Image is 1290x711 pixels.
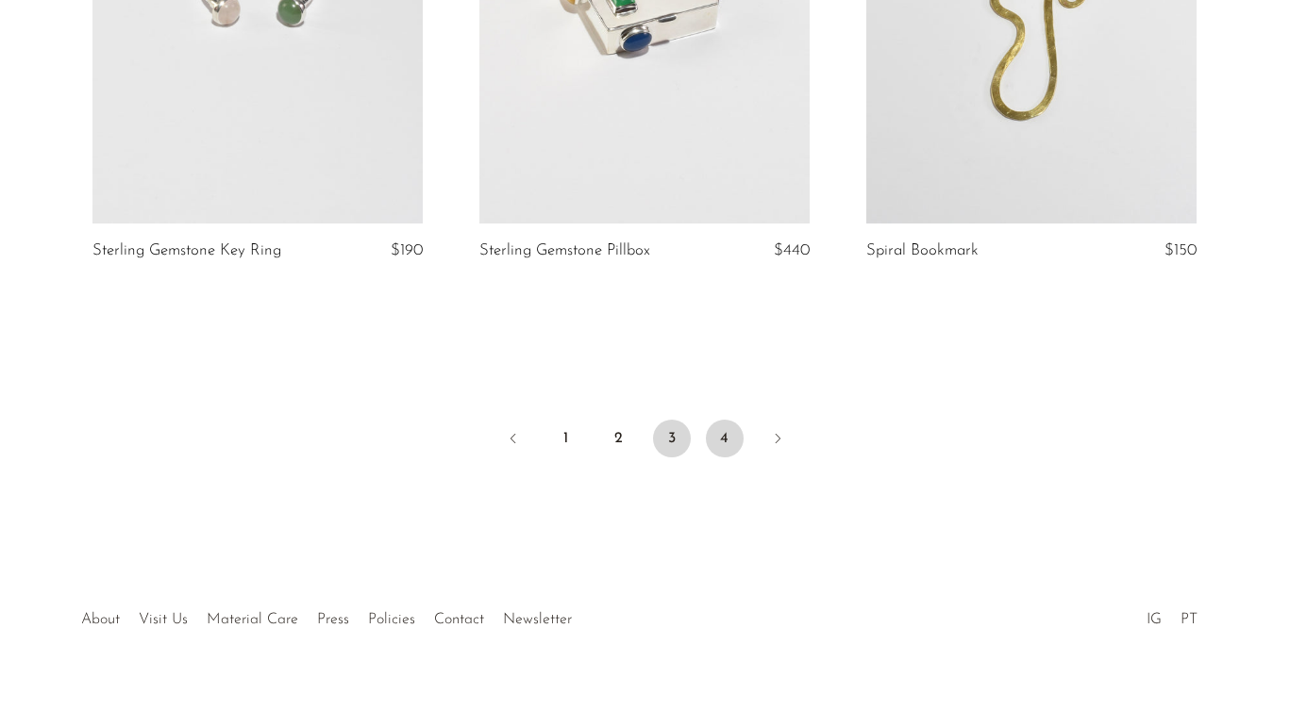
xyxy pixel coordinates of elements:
[207,612,298,627] a: Material Care
[72,597,581,633] ul: Quick links
[494,420,532,461] a: Previous
[774,242,810,258] span: $440
[479,242,650,259] a: Sterling Gemstone Pillbox
[759,420,796,461] a: Next
[706,420,744,457] a: 4
[547,420,585,457] a: 1
[368,612,415,627] a: Policies
[1147,612,1162,627] a: IG
[866,242,979,259] a: Spiral Bookmark
[81,612,120,627] a: About
[1137,597,1207,633] ul: Social Medias
[139,612,188,627] a: Visit Us
[600,420,638,457] a: 2
[1181,612,1198,627] a: PT
[317,612,349,627] a: Press
[653,420,691,457] span: 3
[1164,242,1197,258] span: $150
[434,612,484,627] a: Contact
[391,242,423,258] span: $190
[92,242,281,259] a: Sterling Gemstone Key Ring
